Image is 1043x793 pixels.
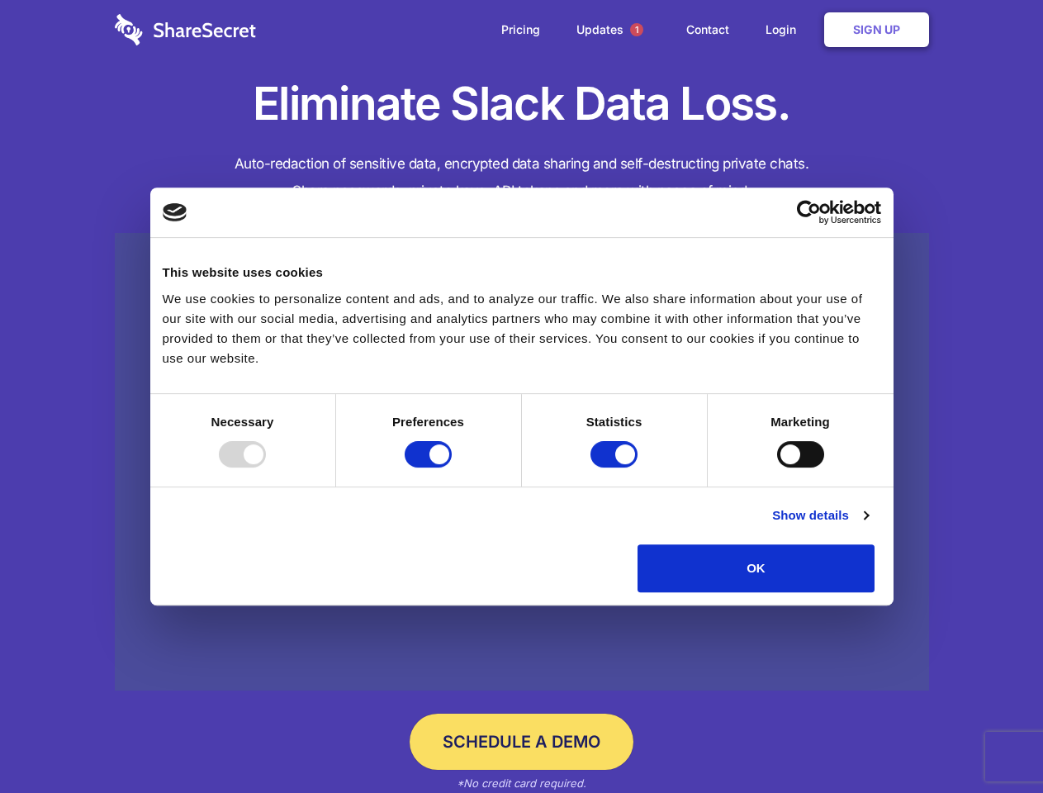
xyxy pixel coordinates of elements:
img: logo-wordmark-white-trans-d4663122ce5f474addd5e946df7df03e33cb6a1c49d2221995e7729f52c070b2.svg [115,14,256,45]
a: Login [749,4,821,55]
strong: Statistics [586,415,642,429]
a: Show details [772,506,868,525]
strong: Preferences [392,415,464,429]
strong: Necessary [211,415,274,429]
a: Sign Up [824,12,929,47]
a: Contact [670,4,746,55]
a: Usercentrics Cookiebot - opens in a new window [737,200,881,225]
h1: Eliminate Slack Data Loss. [115,74,929,134]
span: 1 [630,23,643,36]
img: logo [163,203,187,221]
div: This website uses cookies [163,263,881,283]
div: We use cookies to personalize content and ads, and to analyze our traffic. We also share informat... [163,289,881,368]
strong: Marketing [770,415,830,429]
a: Schedule a Demo [410,714,633,770]
em: *No credit card required. [457,776,586,790]
button: OK [638,544,875,592]
a: Wistia video thumbnail [115,233,929,691]
a: Pricing [485,4,557,55]
h4: Auto-redaction of sensitive data, encrypted data sharing and self-destructing private chats. Shar... [115,150,929,205]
